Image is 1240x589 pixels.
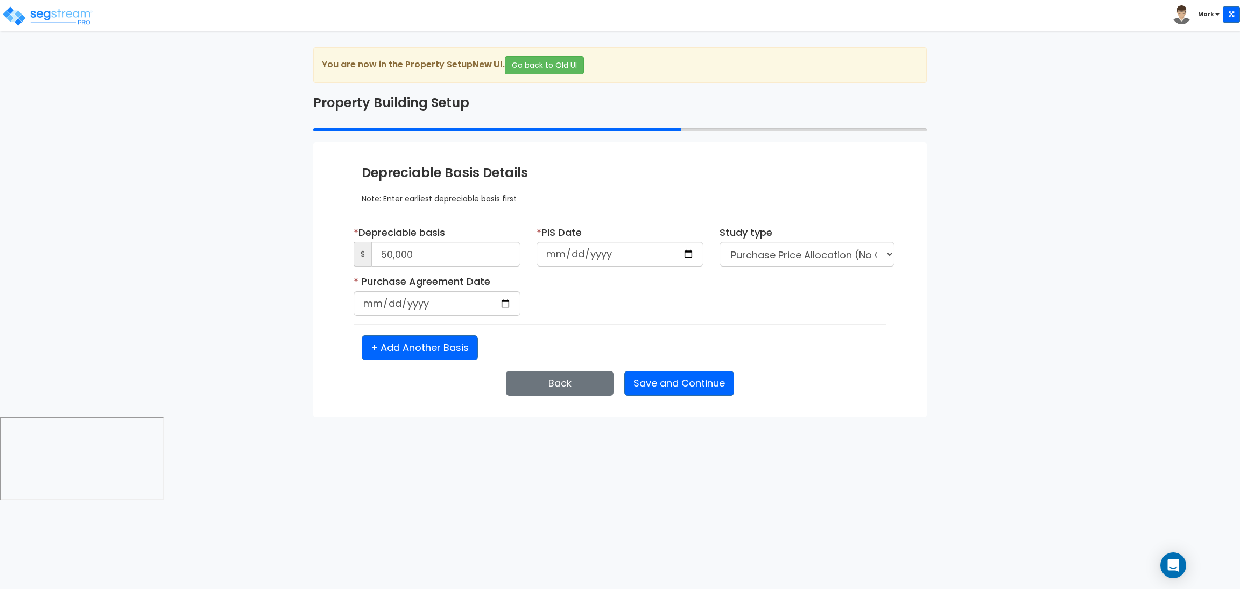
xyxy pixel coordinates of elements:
[537,242,703,267] input: Select date
[537,226,582,240] label: PIS Date
[362,164,878,182] div: Depreciable Basis Details
[1160,552,1186,578] div: Open Intercom Messenger
[371,242,520,267] input: Enter depreciable basis
[354,291,520,316] input: Select date
[361,275,490,288] span: Purchase Agreement Date
[1198,10,1214,18] b: Mark
[506,371,614,396] button: Back
[354,226,445,240] label: Depreciable basis
[624,371,734,396] button: Save and Continue
[2,5,93,27] img: logo_pro_r.png
[354,242,371,267] span: $
[505,56,584,74] button: Go back to Old UI
[720,226,772,240] label: Study type
[1172,5,1191,24] img: avatar.png
[362,335,478,360] button: + Add Another Basis
[305,94,935,112] div: Property Building Setup
[473,58,503,71] strong: New UI
[313,47,927,83] div: You are now in the Property Setup .
[362,183,878,204] div: Note: Enter earliest depreciable basis first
